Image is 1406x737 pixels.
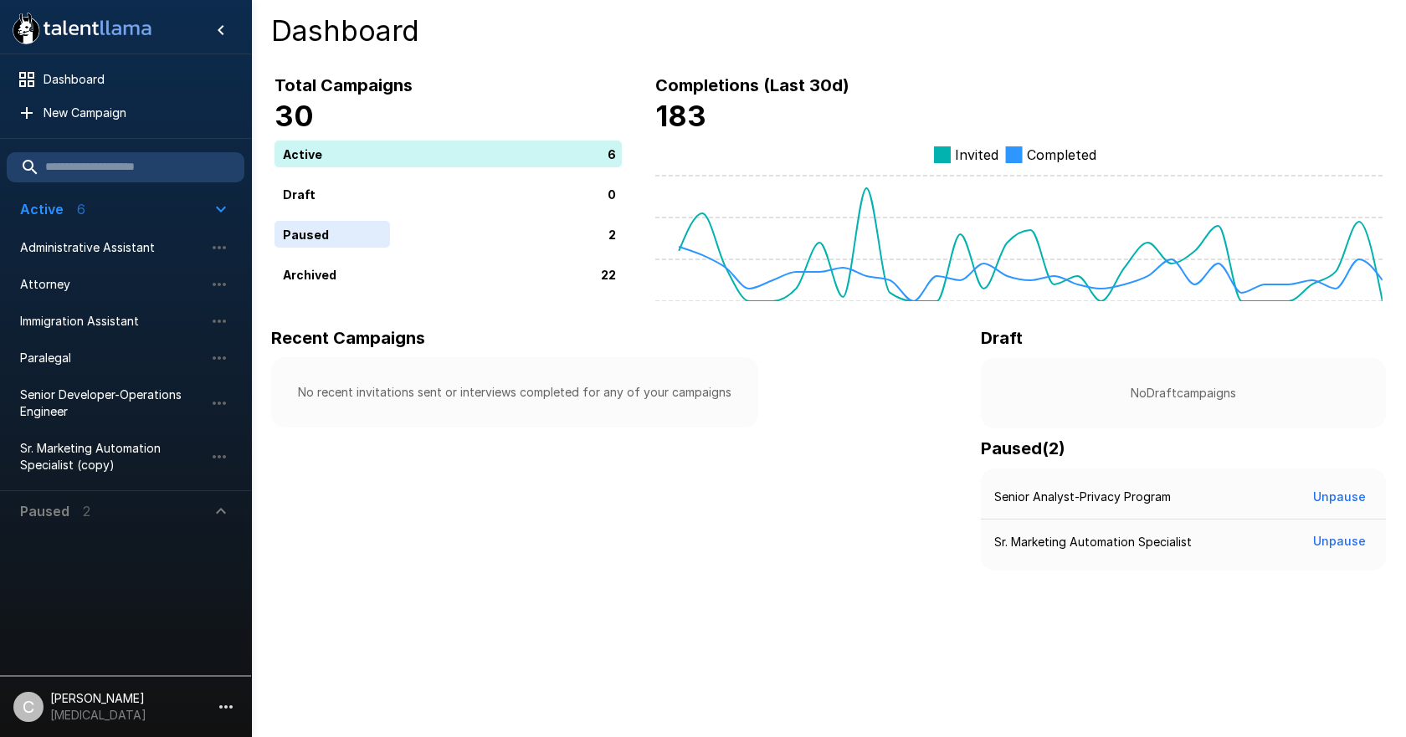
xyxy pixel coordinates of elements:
p: 0 [608,185,616,202]
b: Paused ( 2 ) [981,438,1065,458]
b: Completions (Last 30d) [655,75,849,95]
p: 2 [608,225,616,243]
p: Senior Analyst-Privacy Program [994,489,1171,505]
p: 6 [608,145,616,162]
b: Recent Campaigns [271,328,425,348]
h4: Dashboard [271,13,1386,49]
b: Total Campaigns [275,75,413,95]
p: No Draft campaigns [1008,385,1359,402]
p: No recent invitations sent or interviews completed for any of your campaigns [298,384,731,401]
p: 22 [601,265,616,283]
b: 183 [655,99,706,133]
button: Unpause [1306,526,1373,557]
b: Draft [981,328,1023,348]
button: Unpause [1306,482,1373,513]
b: 30 [275,99,314,133]
p: Sr. Marketing Automation Specialist [994,534,1192,550]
